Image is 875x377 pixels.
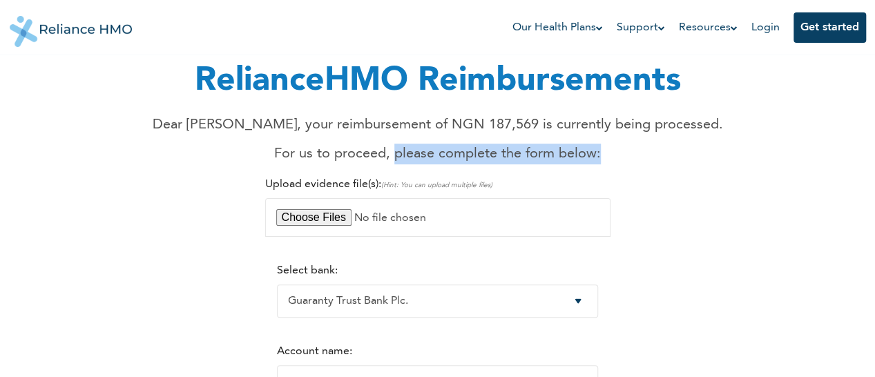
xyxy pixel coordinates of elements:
label: Upload evidence file(s): [265,179,492,190]
a: Support [617,19,665,36]
img: Reliance HMO's Logo [10,6,133,47]
p: For us to proceed, please complete the form below: [153,144,723,164]
h1: RelianceHMO Reimbursements [153,57,723,106]
a: Login [751,22,780,33]
label: Select bank: [277,265,338,276]
button: Get started [794,12,866,43]
a: Our Health Plans [512,19,603,36]
label: Account name: [277,346,352,357]
a: Resources [679,19,738,36]
span: (Hint: You can upload multiple files) [381,182,492,188]
p: Dear [PERSON_NAME], your reimbursement of NGN 187,569 is currently being processed. [153,115,723,135]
